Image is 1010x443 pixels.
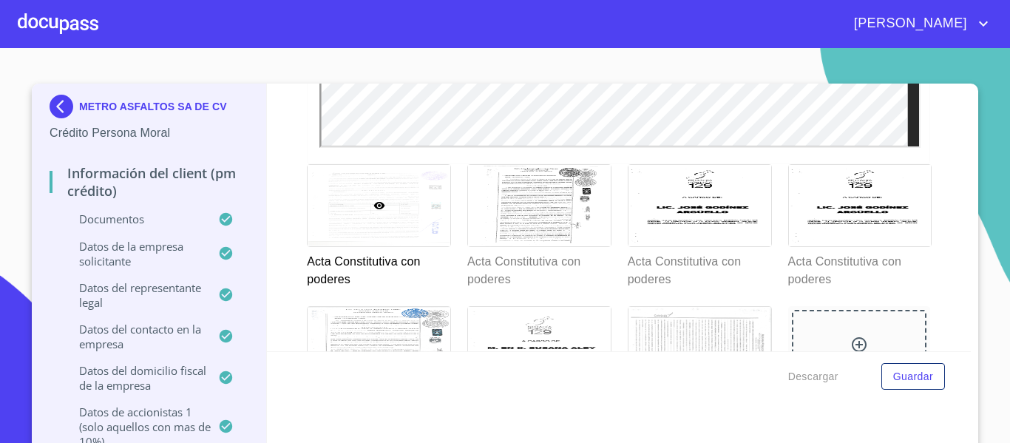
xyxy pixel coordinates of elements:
p: Información del Client (PM crédito) [50,164,248,200]
img: Acta Constitutiva con poderes [468,165,611,246]
p: Datos de la empresa solicitante [50,239,218,268]
p: Datos del representante legal [50,280,218,310]
p: Acta Constitutiva con poderes [788,247,931,288]
div: METRO ASFALTOS SA DE CV [50,95,248,124]
span: Descargar [788,368,838,386]
img: Acta Constitutiva con poderes [468,307,611,388]
p: Acta Constitutiva con poderes [307,247,450,288]
p: Documentos [50,212,218,226]
p: Acta Constitutiva con poderes [628,247,770,288]
p: Crédito Persona Moral [50,124,248,142]
img: Acta Constitutiva con poderes [628,307,771,388]
p: METRO ASFALTOS SA DE CV [79,101,227,112]
img: Docupass spot blue [50,95,79,118]
p: Datos del domicilio fiscal de la empresa [50,363,218,393]
button: Descargar [782,363,844,390]
img: Acta Constitutiva con poderes [628,165,771,246]
span: Guardar [893,368,933,386]
button: Guardar [881,363,945,390]
p: Acta Constitutiva con poderes [467,247,610,288]
button: account of current user [843,12,992,35]
img: Acta Constitutiva con poderes [308,307,450,388]
img: Acta Constitutiva con poderes [789,165,932,246]
p: Datos del contacto en la empresa [50,322,218,351]
span: [PERSON_NAME] [843,12,975,35]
